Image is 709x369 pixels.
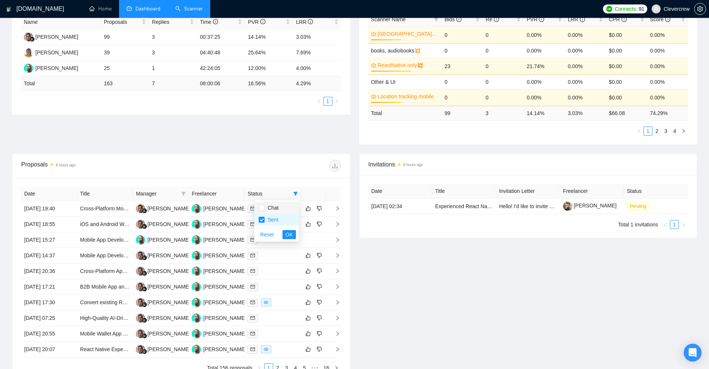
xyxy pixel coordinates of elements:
[315,345,324,354] button: dislike
[136,204,145,213] img: AM
[371,48,421,54] a: books, audiobooks💥
[647,89,688,106] td: 0.00%
[627,203,652,209] a: Pending
[152,18,188,26] span: Replies
[203,330,246,338] div: [PERSON_NAME]
[317,206,322,211] span: dislike
[679,127,688,136] li: Next Page
[670,220,679,229] li: 1
[192,204,201,213] img: DK
[435,203,568,209] a: Experienced React Native Developer with Expo Expertise
[245,29,293,45] td: 14.14%
[147,267,190,275] div: [PERSON_NAME]
[192,314,201,323] img: DK
[483,89,524,106] td: 0
[335,99,339,104] span: right
[635,127,643,136] button: left
[142,208,147,213] img: gigradar-bm.png
[250,316,255,320] span: mail
[80,206,281,211] a: Cross-Platform Mobile App + Backend Development (iOS, Android, Laravel, REST API)
[136,298,145,307] img: AM
[371,79,396,85] a: Other & UI
[494,17,499,22] span: info-circle
[293,29,341,45] td: 3.03%
[6,3,12,15] img: logo
[371,94,376,99] span: crown
[192,236,246,242] a: DK[PERSON_NAME]
[136,205,190,211] a: AM[PERSON_NAME]
[192,251,201,260] img: DK
[304,282,313,291] button: like
[203,267,246,275] div: [PERSON_NAME]
[580,17,585,22] span: info-circle
[615,5,637,13] span: Connects:
[293,76,341,91] td: 4.29 %
[192,221,246,227] a: DK[PERSON_NAME]
[136,346,190,352] a: AM[PERSON_NAME]
[314,97,323,106] li: Previous Page
[644,127,652,135] a: 1
[306,268,311,274] span: like
[203,298,246,306] div: [PERSON_NAME]
[257,230,277,239] button: Reset
[317,268,322,274] span: dislike
[524,89,565,106] td: 0.00%
[260,19,265,24] span: info-circle
[197,45,245,61] td: 04:40:48
[647,106,688,120] td: 74.29 %
[24,64,33,73] img: DK
[203,345,246,353] div: [PERSON_NAME]
[606,26,647,43] td: $0.00
[24,34,78,39] a: AM[PERSON_NAME]
[282,230,296,239] button: OK
[606,89,647,106] td: $0.00
[80,252,221,258] a: Mobile App Developer Needed for iOS and Android Platforms
[565,58,606,74] td: 0.00%
[622,17,627,22] span: info-circle
[432,14,440,25] span: filter
[80,268,188,274] a: Cross-Platform App and Website Development
[296,19,313,25] span: LRR
[306,346,311,352] span: like
[21,76,101,91] td: Total
[192,346,246,352] a: DK[PERSON_NAME]
[652,127,661,136] li: 2
[245,76,293,91] td: 16.56 %
[203,220,246,228] div: [PERSON_NAME]
[197,29,245,45] td: 00:37:25
[606,58,647,74] td: $0.00
[101,76,149,91] td: 163
[643,127,652,136] li: 1
[136,315,190,321] a: AM[PERSON_NAME]
[565,89,606,106] td: 0.00%
[524,74,565,89] td: 0.00%
[192,345,201,354] img: DK
[650,16,670,22] span: Score
[149,61,197,76] td: 1
[441,26,482,43] td: 0
[245,61,293,76] td: 12.00%
[306,252,311,258] span: like
[524,106,565,120] td: 14.14 %
[378,61,437,69] a: ReactNative only💥
[136,329,145,338] img: AM
[306,315,311,321] span: like
[197,61,245,76] td: 42:24:05
[486,16,499,22] span: Re
[606,6,612,12] img: upwork-logo.png
[136,330,190,336] a: AM[PERSON_NAME]
[317,284,322,290] span: dislike
[527,16,544,22] span: PVR
[203,204,246,213] div: [PERSON_NAME]
[136,345,145,354] img: AM
[653,127,661,135] a: 2
[663,223,668,227] span: left
[315,329,324,338] button: dislike
[317,99,321,104] span: left
[483,74,524,89] td: 0
[127,6,132,11] span: dashboard
[483,43,524,58] td: 0
[147,330,190,338] div: [PERSON_NAME]
[192,205,246,211] a: DK[PERSON_NAME]
[203,314,246,322] div: [PERSON_NAME]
